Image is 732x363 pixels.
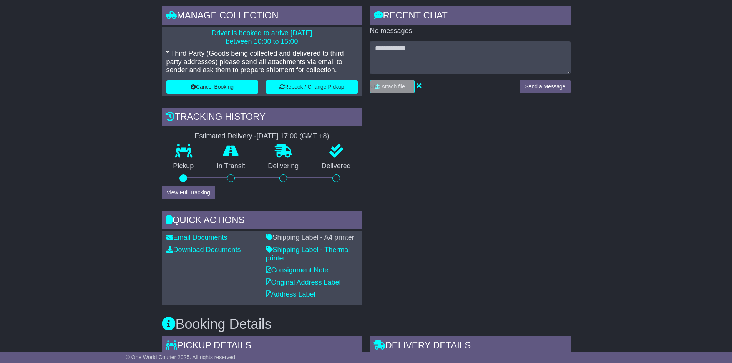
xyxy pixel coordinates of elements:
a: Download Documents [166,246,241,254]
a: Shipping Label - A4 printer [266,234,354,241]
a: Address Label [266,290,315,298]
a: Consignment Note [266,266,329,274]
div: RECENT CHAT [370,6,571,27]
div: Pickup Details [162,336,362,357]
p: Driver is booked to arrive [DATE] between 10:00 to 15:00 [166,29,358,46]
a: Original Address Label [266,278,341,286]
a: Shipping Label - Thermal printer [266,246,350,262]
div: Estimated Delivery - [162,132,362,141]
p: No messages [370,27,571,35]
h3: Booking Details [162,317,571,332]
span: © One World Courier 2025. All rights reserved. [126,354,237,360]
button: Send a Message [520,80,570,93]
p: Pickup [162,162,206,171]
p: Delivered [310,162,362,171]
p: In Transit [205,162,257,171]
button: View Full Tracking [162,186,215,199]
div: [DATE] 17:00 (GMT +8) [257,132,329,141]
button: Cancel Booking [166,80,258,94]
p: * Third Party (Goods being collected and delivered to third party addresses) please send all atta... [166,50,358,75]
p: Delivering [257,162,310,171]
button: Rebook / Change Pickup [266,80,358,94]
div: Delivery Details [370,336,571,357]
div: Quick Actions [162,211,362,232]
div: Tracking history [162,108,362,128]
a: Email Documents [166,234,227,241]
div: Manage collection [162,6,362,27]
